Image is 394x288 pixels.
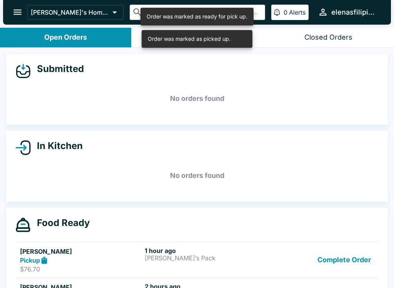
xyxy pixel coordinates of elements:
div: Order was marked as picked up. [148,32,230,45]
button: [PERSON_NAME]'s Home of the Finest Filipino Foods [27,5,124,20]
div: elenasfilipinofoods [331,8,379,17]
button: open drawer [8,2,27,22]
p: Alerts [289,8,306,16]
button: elenasfilipinofoods [315,4,382,20]
a: [PERSON_NAME]Pickup$76.701 hour ago[PERSON_NAME]’s PackComplete Order [15,242,379,278]
h4: Food Ready [31,217,90,229]
h5: No orders found [15,85,379,112]
p: [PERSON_NAME]'s Home of the Finest Filipino Foods [31,8,109,16]
h4: Submitted [31,63,84,75]
p: $76.70 [20,265,142,273]
p: 0 [284,8,287,16]
button: Complete Order [314,247,374,273]
h4: In Kitchen [31,140,83,152]
div: Open Orders [44,33,87,42]
div: Closed Orders [304,33,352,42]
h5: [PERSON_NAME] [20,247,142,256]
p: [PERSON_NAME]’s Pack [145,255,266,261]
h5: No orders found [15,162,379,189]
strong: Pickup [20,256,40,264]
h6: 1 hour ago [145,247,266,255]
div: Order was marked as ready for pick up. [147,10,247,23]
